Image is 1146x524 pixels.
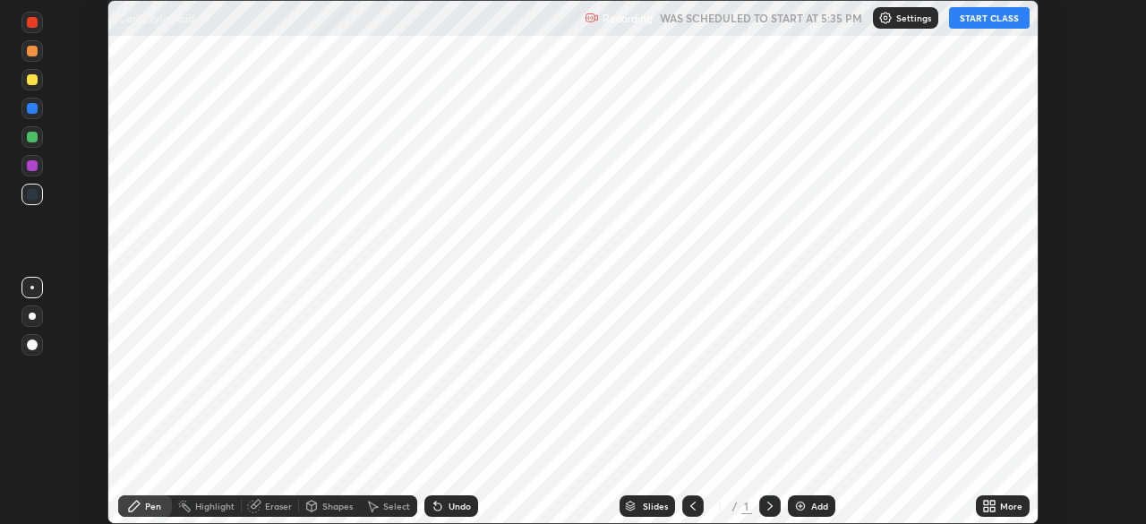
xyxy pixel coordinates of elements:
img: add-slide-button [793,499,808,513]
div: Add [811,502,828,511]
div: 1 [741,498,752,514]
div: More [1000,502,1022,511]
div: Shapes [322,502,353,511]
div: 1 [711,501,729,511]
div: / [732,501,738,511]
div: Undo [449,502,471,511]
img: class-settings-icons [878,11,893,25]
div: Eraser [265,502,292,511]
img: recording.375f2c34.svg [585,11,599,25]
div: Pen [145,502,161,511]
button: START CLASS [949,7,1030,29]
p: Carboxylic Acid-07 [118,11,211,25]
div: Select [383,502,410,511]
div: Highlight [195,502,235,511]
h5: WAS SCHEDULED TO START AT 5:35 PM [660,10,862,26]
p: Settings [896,13,931,22]
div: Slides [643,502,668,511]
p: Recording [603,12,653,25]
